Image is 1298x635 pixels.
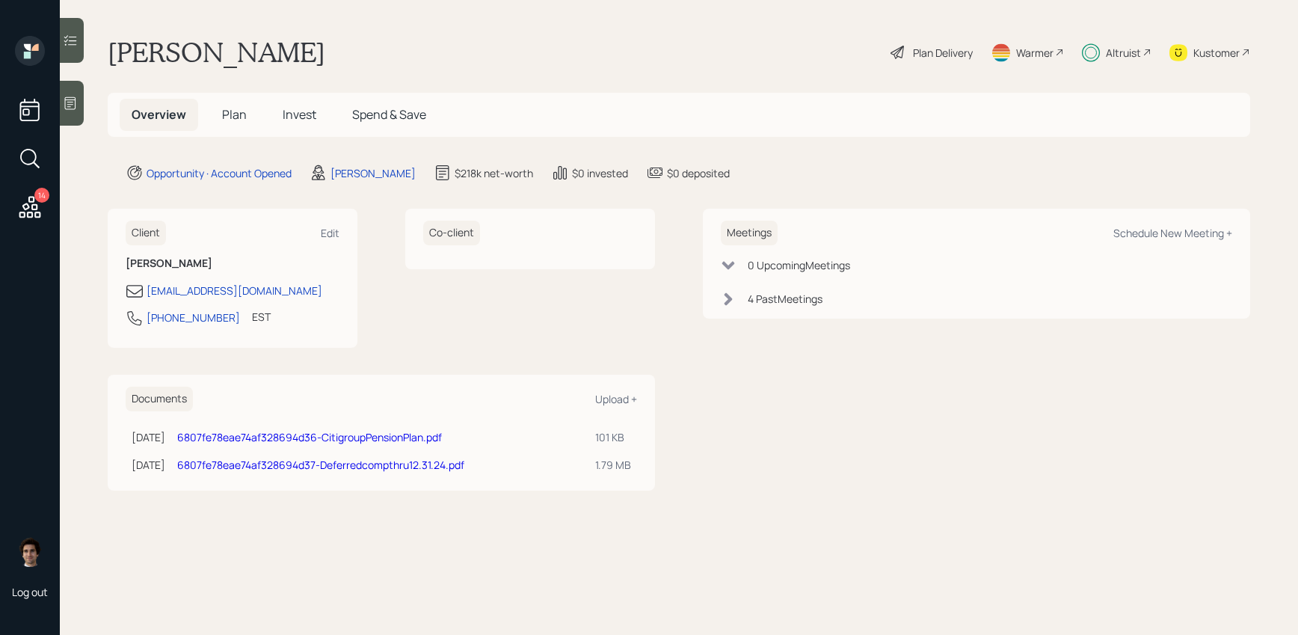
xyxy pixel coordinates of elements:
[595,457,631,473] div: 1.79 MB
[667,165,730,181] div: $0 deposited
[222,106,247,123] span: Plan
[12,585,48,599] div: Log out
[572,165,628,181] div: $0 invested
[34,188,49,203] div: 14
[126,221,166,245] h6: Client
[132,457,165,473] div: [DATE]
[147,165,292,181] div: Opportunity · Account Opened
[595,392,637,406] div: Upload +
[913,45,973,61] div: Plan Delivery
[352,106,426,123] span: Spend & Save
[330,165,416,181] div: [PERSON_NAME]
[748,257,850,273] div: 0 Upcoming Meeting s
[132,106,186,123] span: Overview
[1193,45,1240,61] div: Kustomer
[147,283,322,298] div: [EMAIL_ADDRESS][DOMAIN_NAME]
[321,226,339,240] div: Edit
[126,387,193,411] h6: Documents
[126,257,339,270] h6: [PERSON_NAME]
[423,221,480,245] h6: Co-client
[15,537,45,567] img: harrison-schaefer-headshot-2.png
[252,309,271,325] div: EST
[132,429,165,445] div: [DATE]
[455,165,533,181] div: $218k net-worth
[177,430,442,444] a: 6807fe78eae74af328694d36-CitigroupPensionPlan.pdf
[147,310,240,325] div: [PHONE_NUMBER]
[1016,45,1054,61] div: Warmer
[748,291,822,307] div: 4 Past Meeting s
[177,458,464,472] a: 6807fe78eae74af328694d37-Deferredcompthru12.31.24.pdf
[1106,45,1141,61] div: Altruist
[283,106,316,123] span: Invest
[108,36,325,69] h1: [PERSON_NAME]
[721,221,778,245] h6: Meetings
[595,429,631,445] div: 101 KB
[1113,226,1232,240] div: Schedule New Meeting +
